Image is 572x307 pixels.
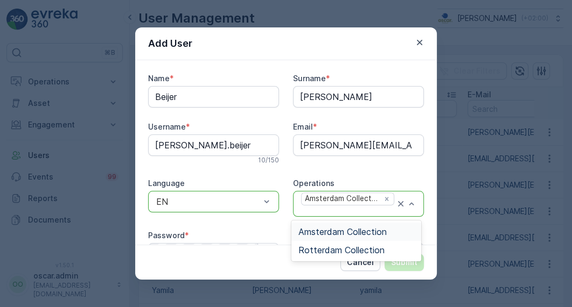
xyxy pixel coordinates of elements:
[302,193,380,204] div: Amsterdam Collection
[148,122,186,131] label: Username
[298,245,384,255] span: Rotterdam Collection
[385,254,424,271] button: Submit
[381,194,393,204] div: Remove Amsterdam Collection
[148,74,170,83] label: Name
[293,122,313,131] label: Email
[148,231,185,240] label: Password
[148,36,192,51] p: Add User
[347,257,374,268] p: Cancel
[148,179,185,188] label: Language
[340,254,380,271] button: Cancel
[293,179,334,188] label: Operations
[293,74,326,83] label: Surname
[258,156,279,165] p: 10 / 150
[298,227,386,237] span: Amsterdam Collection
[391,257,417,268] p: Submit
